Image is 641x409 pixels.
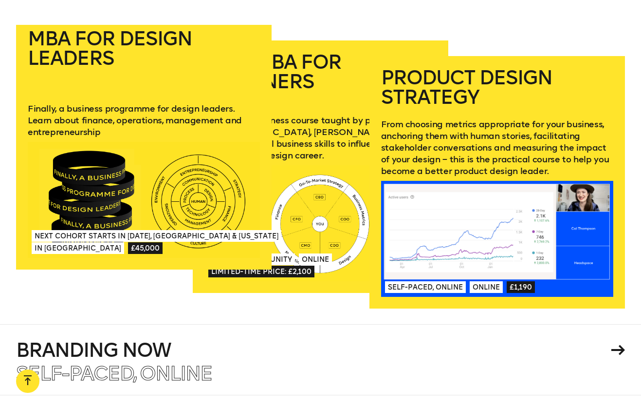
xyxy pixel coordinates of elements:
span: In [GEOGRAPHIC_DATA] [32,242,124,254]
span: Limited-time price: £2,100 [208,266,314,277]
h2: Product Design Strategy [381,68,613,107]
h2: MBA for Design Leaders [28,29,260,91]
h4: Branding Now [16,340,608,360]
a: Mini-MBA for DesignersA practical business course taught by product leaders at [GEOGRAPHIC_DATA],... [193,40,448,293]
p: From choosing metrics appropriate for your business, anchoring them with human stories, facilitat... [381,118,613,177]
a: Product Design StrategyFrom choosing metrics appropriate for your business, anchoring them with h... [369,56,625,309]
span: Self-paced, Online [385,281,466,293]
p: A practical business course taught by product leaders at [GEOGRAPHIC_DATA], [PERSON_NAME] and mor... [204,115,437,161]
span: £45,000 [128,242,163,254]
span: £1,190 [507,281,535,293]
span: Online [299,253,332,265]
span: Online [470,281,503,293]
a: MBA for Design LeadersFinally, a business programme for design leaders. Learn about finance, oper... [16,17,272,270]
h2: Mini-MBA for Designers [204,52,437,103]
p: Finally, a business programme for design leaders. Learn about finance, operations, management and... [28,103,260,138]
span: Self-paced, Online [16,362,212,385]
span: Next Cohort Starts in [DATE], [GEOGRAPHIC_DATA] & [US_STATE] [32,230,281,242]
